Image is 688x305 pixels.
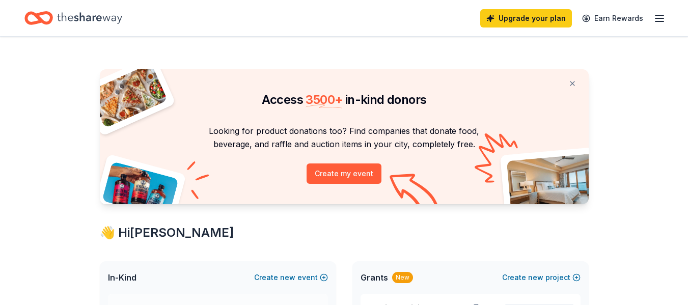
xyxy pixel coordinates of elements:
div: New [392,272,413,283]
span: new [528,271,543,284]
a: Home [24,6,122,30]
span: new [280,271,295,284]
p: Looking for product donations too? Find companies that donate food, beverage, and raffle and auct... [112,124,576,151]
img: Curvy arrow [390,174,441,212]
span: 3500 + [306,92,342,107]
button: Create my event [307,163,381,184]
span: In-Kind [108,271,136,284]
button: Createnewproject [502,271,581,284]
button: Createnewevent [254,271,328,284]
span: Grants [361,271,388,284]
a: Upgrade your plan [480,9,572,27]
a: Earn Rewards [576,9,649,27]
span: Access in-kind donors [262,92,427,107]
div: 👋 Hi [PERSON_NAME] [100,225,589,241]
img: Pizza [88,63,168,128]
